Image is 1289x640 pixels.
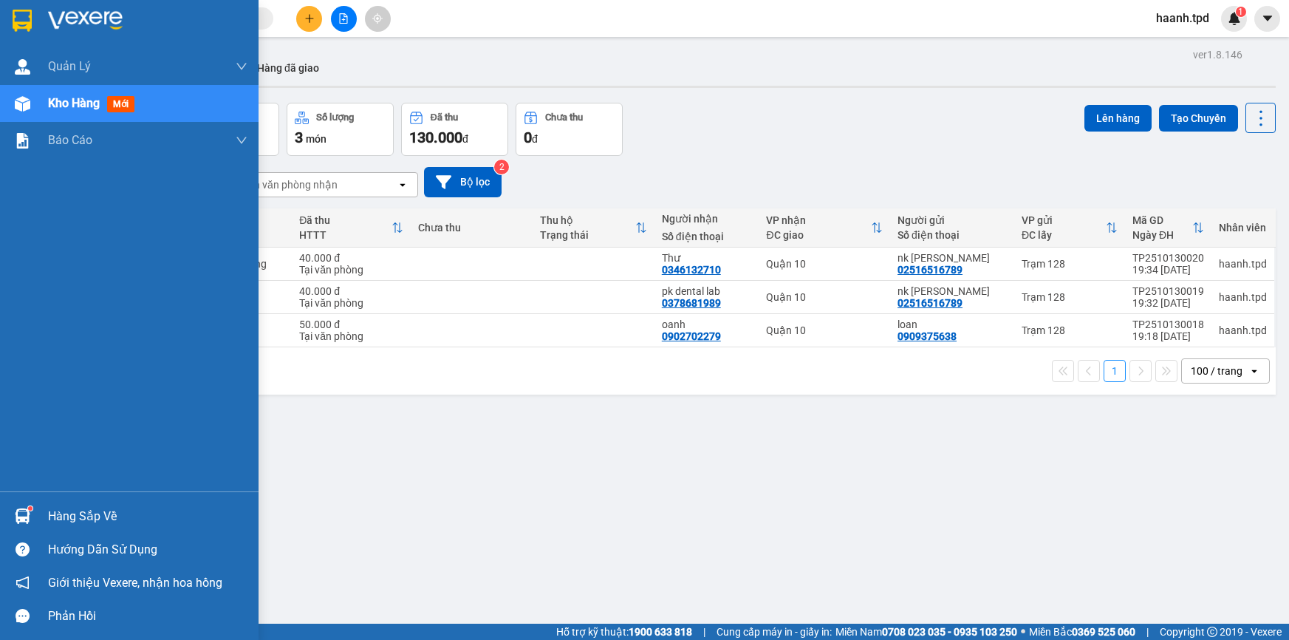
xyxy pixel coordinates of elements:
div: Thu hộ [540,214,635,226]
strong: 1900 633 818 [629,626,692,638]
div: Tại văn phòng [299,330,403,342]
div: Mã GD [1132,214,1192,226]
span: đ [462,133,468,145]
div: 0902702279 [662,330,721,342]
svg: open [397,179,408,191]
span: Cung cấp máy in - giấy in: [717,624,832,640]
div: Người gửi [897,214,1007,226]
span: Báo cáo [48,131,92,149]
div: VP gửi [1022,214,1106,226]
div: Hàng sắp về [48,505,247,528]
th: Toggle SortBy [533,208,654,248]
span: caret-down [1261,12,1274,25]
span: notification [16,576,30,590]
span: Miền Nam [835,624,1017,640]
div: 50.000 đ [299,319,403,330]
span: down [236,135,247,146]
button: plus [296,6,322,32]
div: Trạm 128 [1022,291,1118,303]
div: Quận 10 [766,258,883,270]
div: 0909375638 [897,330,957,342]
span: Hỗ trợ kỹ thuật: [556,624,692,640]
span: message [16,609,30,623]
th: Toggle SortBy [1014,208,1125,248]
span: 0 [524,129,532,146]
div: Phản hồi [48,605,247,627]
span: món [306,133,326,145]
div: ĐC lấy [1022,229,1106,241]
div: Số điện thoại [897,229,1007,241]
span: Quản Lý [48,57,91,75]
div: Chọn văn phòng nhận [236,177,338,192]
div: Tại văn phòng [299,264,403,276]
div: Số lượng [316,112,354,123]
img: warehouse-icon [15,59,30,75]
th: Toggle SortBy [292,208,411,248]
div: Người nhận [662,213,752,225]
div: ĐC giao [766,229,871,241]
div: Hướng dẫn sử dụng [48,539,247,561]
div: 19:34 [DATE] [1132,264,1204,276]
img: logo-vxr [13,10,32,32]
div: 02516516789 [897,297,963,309]
div: HTTT [299,229,392,241]
button: Đã thu130.000đ [401,103,508,156]
span: down [236,61,247,72]
div: Đã thu [299,214,392,226]
span: Giới thiệu Vexere, nhận hoa hồng [48,573,222,592]
span: copyright [1207,627,1217,637]
sup: 1 [1236,7,1246,17]
span: question-circle [16,542,30,556]
div: pk dental lab [662,285,752,297]
div: Số điện thoại [662,231,752,242]
span: | [1146,624,1149,640]
span: mới [107,96,134,112]
div: Quận 10 [766,324,883,336]
span: 130.000 [409,129,462,146]
div: ver 1.8.146 [1193,47,1242,63]
span: Miền Bắc [1029,624,1135,640]
div: Chưa thu [418,222,525,234]
button: Bộ lọc [424,167,502,197]
span: aim [372,13,383,24]
span: đ [532,133,538,145]
div: 0346132710 [662,264,721,276]
th: Toggle SortBy [1125,208,1211,248]
span: Kho hàng [48,96,100,110]
img: warehouse-icon [15,96,30,112]
div: haanh.tpd [1219,258,1267,270]
div: nk lê anh [897,252,1007,264]
button: caret-down [1254,6,1280,32]
div: haanh.tpd [1219,324,1267,336]
strong: 0708 023 035 - 0935 103 250 [882,626,1017,638]
span: file-add [338,13,349,24]
div: Ngày ĐH [1132,229,1192,241]
div: 19:32 [DATE] [1132,297,1204,309]
div: nk lê anh [897,285,1007,297]
span: | [703,624,705,640]
div: TP2510130018 [1132,319,1204,330]
button: 1 [1104,360,1126,382]
img: warehouse-icon [15,508,30,524]
div: loan [897,319,1007,330]
img: solution-icon [15,133,30,149]
div: 40.000 đ [299,285,403,297]
div: Thư [662,252,752,264]
div: 02516516789 [897,264,963,276]
svg: open [1248,365,1260,377]
div: TP2510130019 [1132,285,1204,297]
th: Toggle SortBy [759,208,890,248]
div: haanh.tpd [1219,291,1267,303]
span: haanh.tpd [1144,9,1221,27]
div: TP2510130020 [1132,252,1204,264]
button: Tạo Chuyến [1159,105,1238,132]
div: Chưa thu [545,112,583,123]
div: Đã thu [431,112,458,123]
div: Trạm 128 [1022,324,1118,336]
button: Lên hàng [1084,105,1152,132]
button: aim [365,6,391,32]
div: Trạng thái [540,229,635,241]
strong: 0369 525 060 [1072,626,1135,638]
button: Hàng đã giao [245,50,331,86]
div: 100 / trang [1191,364,1242,378]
